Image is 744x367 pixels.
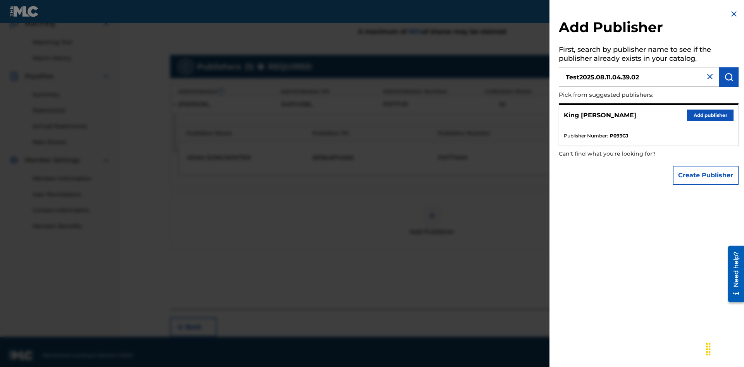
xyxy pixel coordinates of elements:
button: Create Publisher [673,166,739,185]
img: close [705,72,715,81]
p: King [PERSON_NAME] [564,111,636,120]
h5: First, search by publisher name to see if the publisher already exists in your catalog. [559,43,739,67]
div: Drag [702,338,715,361]
iframe: Resource Center [722,243,744,306]
iframe: Chat Widget [705,330,744,367]
span: Publisher Number : [564,132,608,139]
img: Search Works [724,72,734,82]
p: Can't find what you're looking for? [559,146,694,162]
input: Search publisher's name [559,67,719,87]
p: Pick from suggested publishers: [559,87,694,103]
button: Add publisher [687,110,734,121]
img: MLC Logo [9,6,39,17]
h2: Add Publisher [559,19,739,38]
strong: P093GJ [610,132,628,139]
